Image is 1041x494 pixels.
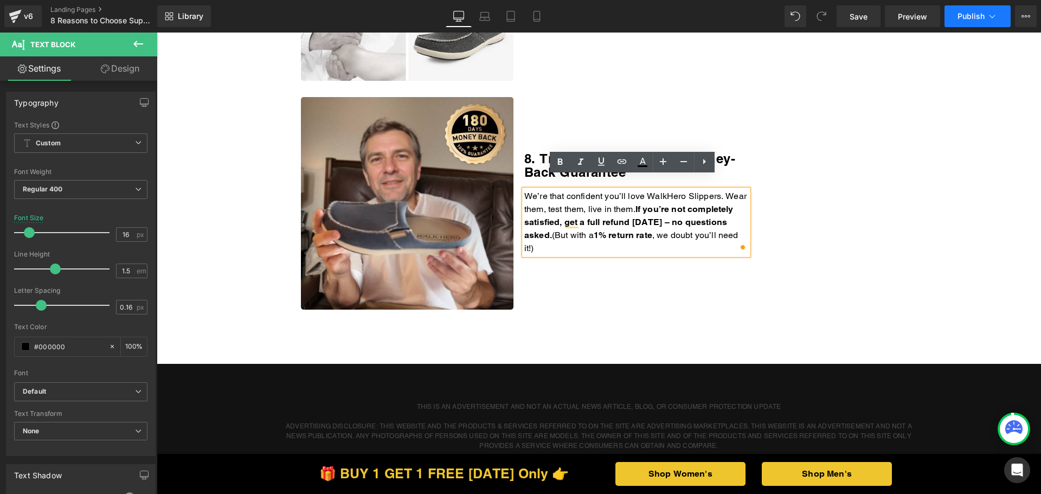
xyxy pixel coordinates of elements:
div: % [121,337,147,356]
a: Design [81,56,159,81]
button: Undo [785,5,806,27]
div: Open Intercom Messenger [1004,457,1030,483]
div: To enrich screen reader interactions, please activate Accessibility in Grammarly extension settings [368,157,592,222]
div: Font Size [14,214,44,222]
div: Line Height [14,251,147,258]
a: Shop Men's [605,429,735,453]
span: 🎁 BUY 1 GET 1 FREE [DATE] Only 👉 [163,433,413,449]
a: Desktop [446,5,472,27]
a: New Library [157,5,211,27]
span: Text Block [30,40,75,49]
span: px [137,304,146,311]
span: Shop Women's [492,435,556,448]
strong: If you’re not completely satisfied, get a full refund [DATE] – no questions asked. [368,171,577,208]
p: We’re that confident you’ll love WalkHero Slippers. Wear them, test them, live in them. (But with... [368,157,592,222]
b: Regular 400 [23,185,63,193]
a: v6 [4,5,42,27]
button: Redo [811,5,832,27]
div: Typography [14,92,59,107]
iframe: To enrich screen reader interactions, please activate Accessibility in Grammarly extension settings [157,33,1041,494]
b: Custom [36,139,61,148]
span: Publish [958,12,985,21]
div: v6 [22,9,35,23]
a: Preview [885,5,940,27]
div: Text Color [14,323,147,331]
span: Save [850,11,868,22]
span: Preview [898,11,927,22]
a: Mobile [524,5,550,27]
div: Text Styles [14,120,147,129]
b: 8. Try Risk-Free: 180-Day Money-Back Guarantee [368,118,579,147]
a: Laptop [472,5,498,27]
span: Shop Men's [645,435,695,448]
p: THIS IS AN ADVERTISEMENT AND NOT AN ACTUAL NEWS ARTICLE, BLOG, OR CONSUMER PROTECTION UPDATE [125,369,760,379]
div: Font Weight [14,168,147,176]
div: Text Shadow [14,465,62,480]
span: 8 Reasons to Choose Supportive Slippers [50,16,155,25]
span: Library [178,11,203,21]
a: Shop Women's [459,429,589,453]
i: Default [23,387,46,396]
div: Font [14,369,147,377]
span: em [137,267,146,274]
div: Letter Spacing [14,287,147,294]
a: Landing Pages [50,5,175,14]
button: More [1015,5,1037,27]
button: Publish [944,5,1011,27]
div: Text Transform [14,410,147,418]
input: Color [34,341,104,352]
b: None [23,427,40,435]
span: px [137,231,146,238]
p: ADVERTISING DISCLOSURE: THIS WEBSITE AND THE PRODUCTS & SERVICES REFERRED TO ON THE SITE ARE ADVE... [125,389,760,418]
strong: 1% return rate [437,197,496,208]
a: Tablet [498,5,524,27]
